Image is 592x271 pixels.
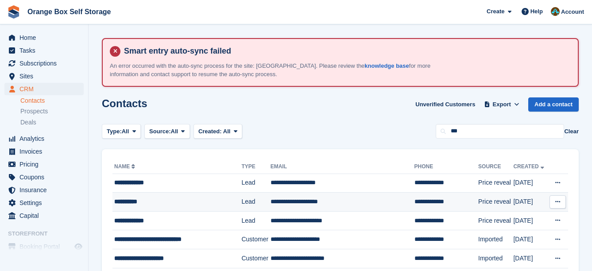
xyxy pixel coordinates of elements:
[223,128,231,135] span: All
[4,197,84,209] a: menu
[19,184,73,196] span: Insurance
[513,249,548,268] td: [DATE]
[4,70,84,82] a: menu
[102,97,147,109] h1: Contacts
[20,118,36,127] span: Deals
[478,174,513,193] td: Price reveal
[4,132,84,145] a: menu
[193,124,242,139] button: Created: All
[241,249,270,268] td: Customer
[478,230,513,249] td: Imported
[4,209,84,222] a: menu
[271,160,414,174] th: Email
[478,193,513,212] td: Price reveal
[513,163,546,170] a: Created
[8,229,88,238] span: Storefront
[564,127,579,136] button: Clear
[241,174,270,193] td: Lead
[19,171,73,183] span: Coupons
[144,124,190,139] button: Source: All
[414,160,478,174] th: Phone
[4,158,84,170] a: menu
[513,211,548,230] td: [DATE]
[513,174,548,193] td: [DATE]
[241,211,270,230] td: Lead
[513,193,548,212] td: [DATE]
[4,171,84,183] a: menu
[122,127,129,136] span: All
[19,31,73,44] span: Home
[4,83,84,95] a: menu
[19,44,73,57] span: Tasks
[241,193,270,212] td: Lead
[19,209,73,222] span: Capital
[20,107,48,116] span: Prospects
[171,127,178,136] span: All
[19,70,73,82] span: Sites
[478,211,513,230] td: Price reveal
[20,97,84,105] a: Contacts
[482,97,521,112] button: Export
[114,163,137,170] a: Name
[4,184,84,196] a: menu
[241,230,270,249] td: Customer
[102,124,141,139] button: Type: All
[20,107,84,116] a: Prospects
[19,158,73,170] span: Pricing
[20,118,84,127] a: Deals
[4,145,84,158] a: menu
[19,145,73,158] span: Invoices
[73,241,84,252] a: Preview store
[19,240,73,253] span: Booking Portal
[120,46,571,56] h4: Smart entry auto-sync failed
[487,7,504,16] span: Create
[4,31,84,44] a: menu
[198,128,222,135] span: Created:
[19,132,73,145] span: Analytics
[19,197,73,209] span: Settings
[561,8,584,16] span: Account
[4,44,84,57] a: menu
[364,62,409,69] a: knowledge base
[551,7,560,16] img: Mike
[4,240,84,253] a: menu
[110,62,442,79] p: An error occurred with the auto-sync process for the site: [GEOGRAPHIC_DATA]. Please review the f...
[513,230,548,249] td: [DATE]
[530,7,543,16] span: Help
[478,249,513,268] td: Imported
[24,4,115,19] a: Orange Box Self Storage
[412,97,479,112] a: Unverified Customers
[149,127,170,136] span: Source:
[528,97,579,112] a: Add a contact
[7,5,20,19] img: stora-icon-8386f47178a22dfd0bd8f6a31ec36ba5ce8667c1dd55bd0f319d3a0aa187defe.svg
[478,160,513,174] th: Source
[107,127,122,136] span: Type:
[493,100,511,109] span: Export
[241,160,270,174] th: Type
[19,83,73,95] span: CRM
[19,57,73,70] span: Subscriptions
[4,57,84,70] a: menu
